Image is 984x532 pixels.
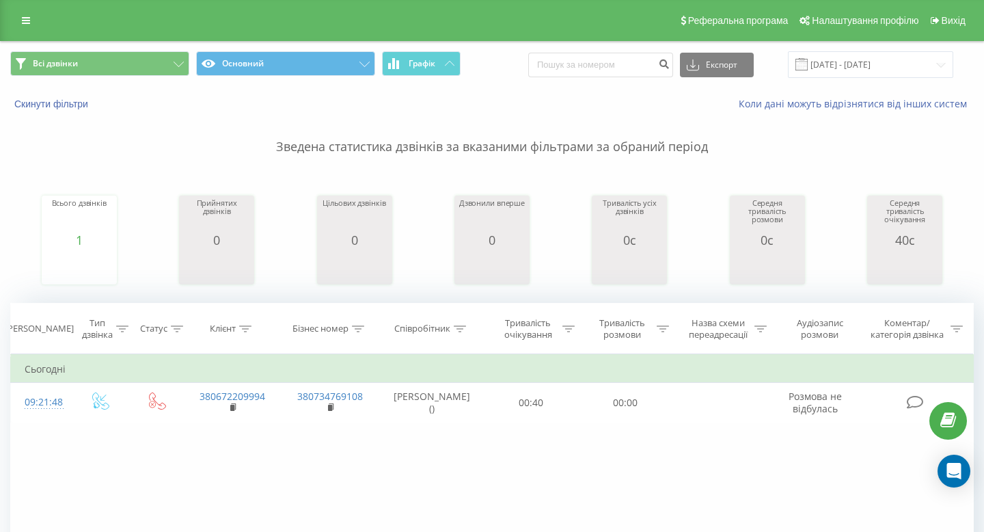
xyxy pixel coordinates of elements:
div: 09:21:48 [25,389,57,416]
span: Реферальна програма [688,15,789,26]
a: 380734769108 [297,390,363,403]
a: 380672209994 [200,390,265,403]
div: Дзвонили вперше [459,199,525,233]
div: Співробітник [394,323,450,335]
td: 00:00 [578,383,672,423]
div: Середня тривалість розмови [733,199,802,233]
div: 0 [182,233,251,247]
td: 00:40 [484,383,579,423]
div: Бізнес номер [292,323,348,335]
div: Цільових дзвінків [323,199,385,233]
div: Прийнятих дзвінків [182,199,251,233]
div: 1 [52,233,107,247]
div: 0 [459,233,525,247]
p: Зведена статистика дзвінків за вказаними фільтрами за обраний період [10,111,974,156]
div: 40с [871,233,939,247]
div: Коментар/категорія дзвінка [867,317,947,341]
span: Вихід [942,15,966,26]
input: Пошук за номером [528,53,673,77]
span: Налаштування профілю [812,15,918,26]
td: Сьогодні [11,356,974,383]
div: Тривалість розмови [590,317,653,341]
span: Розмова не відбулась [789,390,842,415]
div: 0с [733,233,802,247]
div: [PERSON_NAME] [5,323,74,335]
button: Всі дзвінки [10,51,189,76]
div: Назва схеми переадресації [685,317,751,341]
td: [PERSON_NAME] () [379,383,484,423]
button: Експорт [680,53,754,77]
span: Графік [409,59,435,68]
div: Тип дзвінка [82,317,113,341]
div: 0 [323,233,385,247]
div: Середня тривалість очікування [871,199,939,233]
div: Всього дзвінків [52,199,107,233]
div: Аудіозапис розмови [782,317,857,341]
div: Тривалість усіх дзвінків [595,199,664,233]
button: Графік [382,51,461,76]
span: Всі дзвінки [33,58,78,69]
div: Open Intercom Messenger [938,455,970,488]
button: Основний [196,51,375,76]
div: Клієнт [210,323,236,335]
div: 0с [595,233,664,247]
div: Тривалість очікування [497,317,560,341]
div: Статус [140,323,167,335]
button: Скинути фільтри [10,98,95,110]
a: Коли дані можуть відрізнятися вiд інших систем [739,97,974,110]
